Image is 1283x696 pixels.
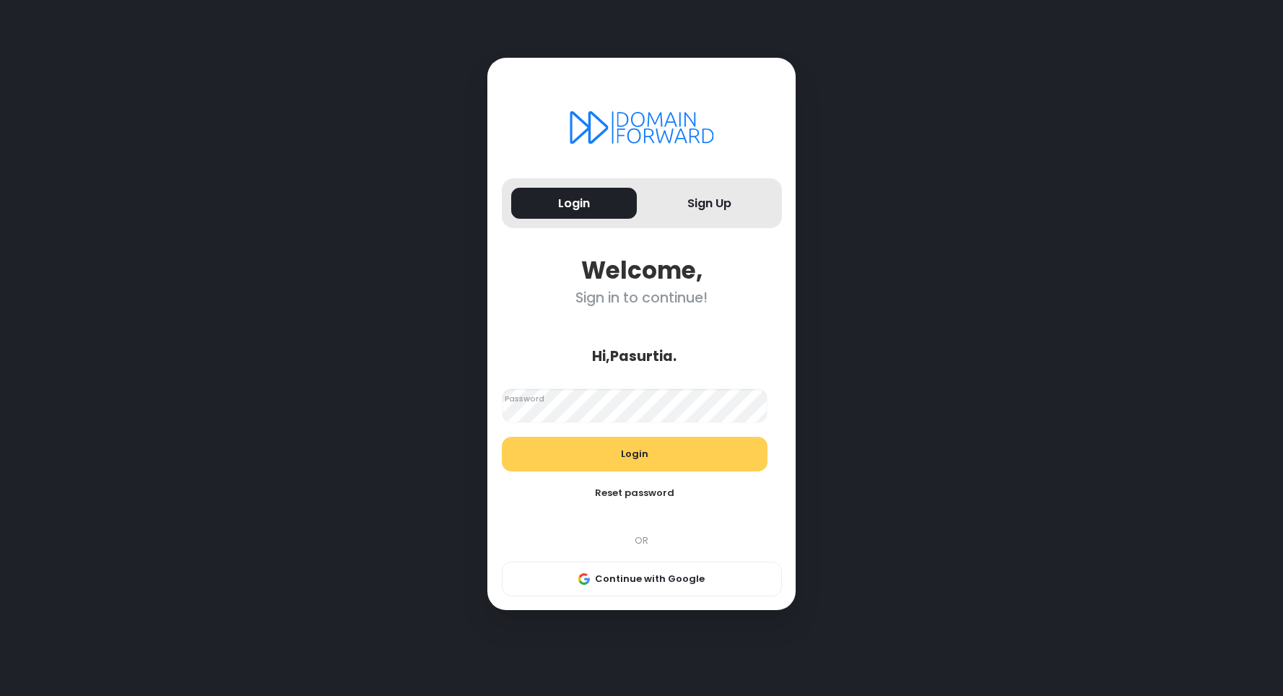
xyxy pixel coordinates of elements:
div: Sign in to continue! [502,290,782,306]
button: Continue with Google [502,562,782,596]
button: Login [511,188,638,219]
button: Sign Up [646,188,773,219]
div: Hi, Pasurtia . [495,348,775,365]
div: OR [495,534,789,548]
div: Welcome, [502,256,782,284]
button: Login [502,437,768,471]
button: Reset password [502,476,768,510]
